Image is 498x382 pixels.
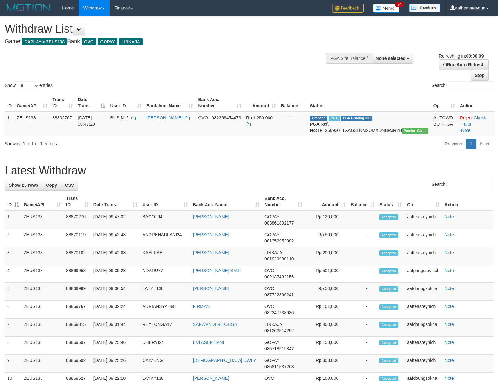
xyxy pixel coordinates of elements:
[348,229,377,247] td: -
[22,38,67,45] span: OXPLAY > ZEUS138
[329,116,340,121] span: Marked by aafsreyleap
[108,94,144,112] th: User ID: activate to sort column ascending
[91,193,140,211] th: Date Trans.: activate to sort column ascending
[439,59,489,70] a: Run Auto-Refresh
[264,340,279,345] span: GOPAY
[305,211,348,229] td: Rp 120,000
[444,268,454,273] a: Note
[82,38,96,45] span: OVO
[279,94,308,112] th: Balance
[5,38,326,45] h4: Game: Bank:
[466,139,476,149] a: 1
[21,319,64,337] td: ZEUS138
[332,4,364,13] img: Feedback.jpg
[264,286,274,291] span: OVO
[5,193,21,211] th: ID: activate to sort column descending
[46,183,57,188] span: Copy
[264,232,279,237] span: GOPAY
[5,265,21,283] td: 4
[373,4,399,13] img: Button%20Memo.svg
[5,283,21,301] td: 5
[140,283,190,301] td: LAYYY138
[14,112,50,136] td: ZEUS138
[377,193,405,211] th: Status: activate to sort column ascending
[21,211,64,229] td: ZEUS138
[52,115,72,120] span: 88802767
[264,322,282,327] span: LINKAJA
[305,193,348,211] th: Amount: activate to sort column ascending
[405,211,442,229] td: aafteasreynich
[348,319,377,337] td: -
[405,229,442,247] td: aafteasreynich
[144,94,196,112] th: Bank Acc. Name: activate to sort column ascending
[42,180,61,191] a: Copy
[91,283,140,301] td: [DATE] 09:36:54
[5,3,53,13] img: MOTION_logo.png
[405,283,442,301] td: aafdoungsokna
[305,319,348,337] td: Rp 400,000
[21,337,64,355] td: ZEUS138
[5,337,21,355] td: 8
[305,229,348,247] td: Rp 50,000
[348,265,377,283] td: -
[439,54,484,59] span: Refreshing in:
[405,301,442,319] td: aafteasreynich
[193,250,229,255] a: [PERSON_NAME]
[444,304,454,309] a: Note
[21,301,64,319] td: ZEUS138
[471,70,489,81] a: Stop
[348,301,377,319] td: -
[264,310,294,315] span: Copy 082347238936 to clipboard
[264,238,294,243] span: Copy 081352953382 to clipboard
[305,301,348,319] td: Rp 101,000
[444,340,454,345] a: Note
[379,304,398,310] span: Accepted
[193,322,237,327] a: SAFWANDI RITONGA
[379,322,398,328] span: Accepted
[379,358,398,363] span: Accepted
[432,81,493,90] label: Search:
[379,340,398,345] span: Accepted
[64,247,91,265] td: 88870102
[444,322,454,327] a: Note
[348,193,377,211] th: Balance: activate to sort column ascending
[193,268,241,273] a: [PERSON_NAME] SARI
[193,376,229,381] a: [PERSON_NAME]
[21,247,64,265] td: ZEUS138
[246,115,273,120] span: Rp 1.250.000
[379,268,398,274] span: Accepted
[14,94,50,112] th: Game/API: activate to sort column ascending
[264,214,279,219] span: GOPAY
[75,94,108,112] th: Date Trans.: activate to sort column descending
[193,358,256,363] a: [DEMOGRAPHIC_DATA] DWI Y
[281,115,305,121] div: - - -
[5,138,203,147] div: Showing 1 to 1 of 1 entries
[64,319,91,337] td: 88869815
[61,180,78,191] a: CSV
[379,286,398,292] span: Accepted
[195,94,244,112] th: Bank Acc. Number: activate to sort column ascending
[348,211,377,229] td: -
[190,193,262,211] th: Bank Acc. Name: activate to sort column ascending
[264,250,282,255] span: LINKAJA
[444,214,454,219] a: Note
[476,139,493,149] a: Next
[212,115,241,120] span: Copy 082369454473 to clipboard
[5,94,14,112] th: ID
[310,116,327,121] span: Grabbed
[305,355,348,373] td: Rp 303,000
[379,376,398,381] span: Accepted
[409,4,440,12] img: panduan.png
[441,139,466,149] a: Previous
[264,256,294,261] span: Copy 081929980110 to clipboard
[402,128,428,134] span: Vendor URL: https://trx31.1velocity.biz
[307,112,431,136] td: TF_250930_TXAG3LNM2OMXDNBRJR2H
[5,23,326,35] h1: Withdraw List
[376,56,406,61] span: None selected
[193,214,229,219] a: [PERSON_NAME]
[146,115,183,120] a: [PERSON_NAME]
[193,232,229,237] a: [PERSON_NAME]
[348,283,377,301] td: -
[264,358,279,363] span: GOPAY
[119,38,143,45] span: LINKAJA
